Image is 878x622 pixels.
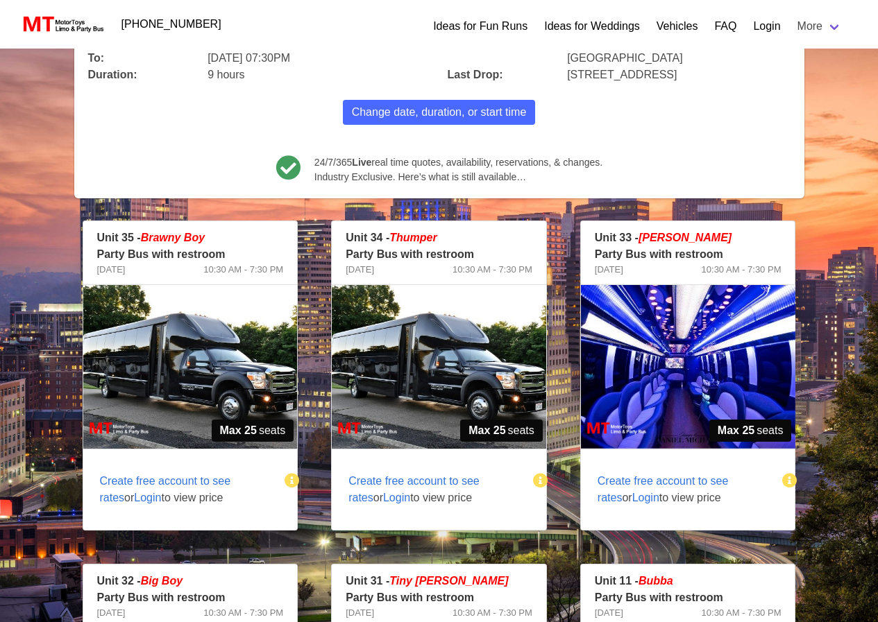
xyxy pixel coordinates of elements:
[332,456,535,523] span: or to view price
[453,606,532,620] span: 10:30 AM - 7:30 PM
[346,230,532,246] p: Unit 34 -
[598,475,729,503] span: Create free account to see rates
[332,285,546,449] img: 34%2001.jpg
[97,230,284,246] p: Unit 35 -
[632,492,659,503] span: Login
[595,606,623,620] span: [DATE]
[453,263,532,277] span: 10:30 AM - 7:30 PM
[346,263,374,277] span: [DATE]
[134,492,161,503] span: Login
[141,232,205,243] em: Brawny Boy
[212,420,294,442] span: seats
[83,285,298,449] img: 35%2001.jpg
[639,575,673,587] em: Bubba
[88,52,105,64] b: To:
[314,170,602,184] span: Industry Exclusive. Here’s what is still available…
[595,246,782,263] p: Party Bus with restroom
[702,606,782,620] span: 10:30 AM - 7:30 PM
[595,230,782,246] p: Unit 33 -
[203,606,283,620] span: 10:30 AM - 7:30 PM
[468,422,505,439] strong: Max 25
[97,606,126,620] span: [DATE]
[559,58,798,83] div: [STREET_ADDRESS]
[97,589,284,606] p: Party Bus with restroom
[19,15,105,34] img: MotorToys Logo
[346,589,532,606] p: Party Bus with restroom
[343,100,536,125] button: Change date, duration, or start time
[753,18,780,35] a: Login
[199,58,439,83] div: 9 hours
[203,263,283,277] span: 10:30 AM - 7:30 PM
[657,18,698,35] a: Vehicles
[581,285,795,449] img: 33%2002.jpg
[714,18,736,35] a: FAQ
[199,42,439,67] div: [DATE] 07:30PM
[348,475,480,503] span: Create free account to see rates
[97,573,284,589] p: Unit 32 -
[389,575,508,587] span: Tiny [PERSON_NAME]
[346,246,532,263] p: Party Bus with restroom
[346,573,532,589] p: Unit 31 -
[433,18,527,35] a: Ideas for Fun Runs
[220,422,257,439] strong: Max 25
[639,232,732,243] em: [PERSON_NAME]
[595,589,782,606] p: Party Bus with restroom
[83,456,287,523] span: or to view price
[88,69,137,80] b: Duration:
[448,69,503,80] b: Last Drop:
[314,155,602,170] span: 24/7/365 real time quotes, availability, reservations, & changes.
[97,246,284,263] p: Party Bus with restroom
[718,422,754,439] strong: Max 25
[389,232,437,243] em: Thumper
[702,263,782,277] span: 10:30 AM - 7:30 PM
[383,492,410,503] span: Login
[544,18,640,35] a: Ideas for Weddings
[789,12,850,40] a: More
[709,420,792,442] span: seats
[460,420,543,442] span: seats
[352,104,527,121] span: Change date, duration, or start time
[100,475,231,503] span: Create free account to see rates
[595,263,623,277] span: [DATE]
[141,575,183,587] em: Big Boy
[581,456,784,523] span: or to view price
[595,573,782,589] p: Unit 11 -
[352,157,371,168] b: Live
[346,606,374,620] span: [DATE]
[113,10,230,38] a: [PHONE_NUMBER]
[97,263,126,277] span: [DATE]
